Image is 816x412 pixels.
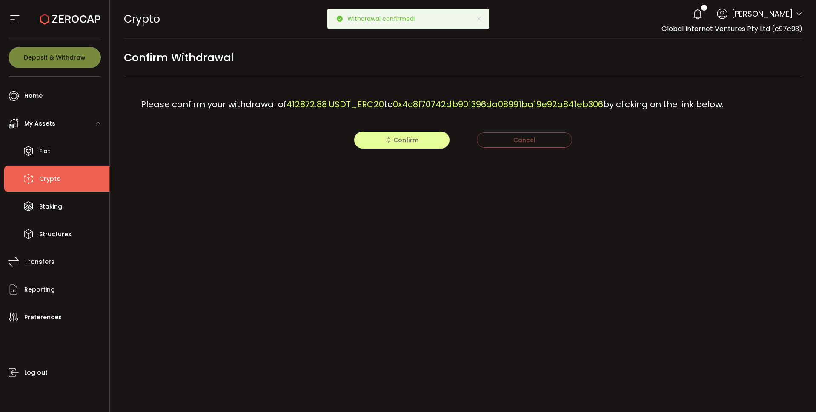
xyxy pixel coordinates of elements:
[24,311,62,323] span: Preferences
[603,98,724,110] span: by clicking on the link below.
[347,16,422,22] p: Withdrawal confirmed!
[393,98,603,110] span: 0x4c8f70742db901396da08991ba19e92a841eb306
[39,173,61,185] span: Crypto
[477,132,572,148] button: Cancel
[39,145,50,157] span: Fiat
[24,256,54,268] span: Transfers
[24,54,86,60] span: Deposit & Withdraw
[24,90,43,102] span: Home
[24,366,48,379] span: Log out
[286,98,384,110] span: 412872.88 USDT_ERC20
[9,47,101,68] button: Deposit & Withdraw
[124,48,234,67] span: Confirm Withdrawal
[703,5,704,11] span: 1
[124,11,160,26] span: Crypto
[39,200,62,213] span: Staking
[24,283,55,296] span: Reporting
[141,98,286,110] span: Please confirm your withdrawal of
[384,98,393,110] span: to
[24,117,55,130] span: My Assets
[732,8,793,20] span: [PERSON_NAME]
[773,371,816,412] iframe: Chat Widget
[661,24,802,34] span: Global Internet Ventures Pty Ltd (c97c93)
[39,228,72,240] span: Structures
[513,136,535,144] span: Cancel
